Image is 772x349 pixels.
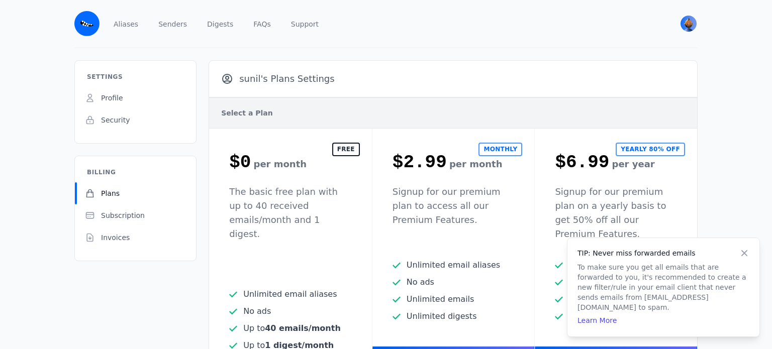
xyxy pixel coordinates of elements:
span: Plans [101,188,120,198]
span: No ads [243,305,271,317]
span: Security [101,115,130,125]
span: Invoices [101,232,130,243]
span: $6.99 [555,152,609,173]
h2: Yearly 80% off [616,143,685,156]
h2: Monthly [478,143,522,156]
p: Signup for our premium plan on a yearly basis to get 50% off all our Premium Features. [555,185,677,241]
a: Plans [75,182,196,204]
p: Signup for our premium plan to access all our Premium Features. [393,185,515,227]
span: Unlimited emails [407,293,474,305]
span: per year [612,159,655,169]
h4: TIP: Never miss forwarded emails [577,248,749,258]
h3: sunil's Plans Settings [221,73,334,85]
a: Learn More [577,316,617,324]
span: Unlimited email aliases [407,259,500,271]
h3: Billing [75,168,128,182]
span: Unlimited digests [407,310,477,322]
span: $2.99 [393,152,447,173]
a: Profile [75,87,196,109]
span: Unlimited email aliases [243,288,337,300]
b: 40 emails/month [265,323,341,333]
span: Subscription [101,210,145,220]
p: To make sure you get all emails that are forwarded to you, it's recommended to create a new filte... [577,262,749,312]
span: $0 [229,152,251,173]
h2: Free [332,143,360,156]
span: per month [254,159,307,169]
span: Profile [101,93,123,103]
h5: Select a Plan [209,97,697,129]
img: sunil's Avatar [681,16,697,32]
a: Security [75,109,196,131]
span: per month [449,159,503,169]
a: Subscription [75,204,196,226]
span: Up to [243,322,341,334]
button: User menu [680,15,698,33]
a: Invoices [75,226,196,249]
p: The basic free plan with up to 40 received emails/month and 1 digest. [229,185,352,241]
h3: Settings [75,73,135,87]
span: No ads [407,276,434,288]
img: Email Monster [74,11,100,36]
